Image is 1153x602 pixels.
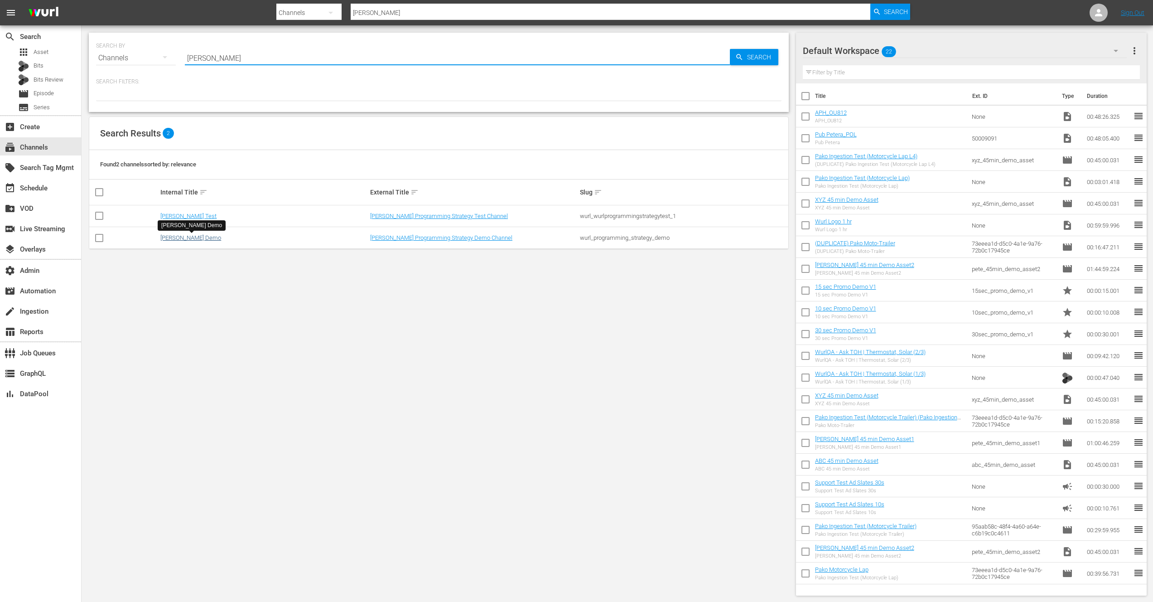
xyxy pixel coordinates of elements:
[803,38,1127,63] div: Default Workspace
[1083,367,1133,388] td: 00:00:47.040
[1129,40,1140,62] button: more_vert
[1133,459,1144,470] span: reorder
[1062,394,1073,405] span: Video
[1062,546,1073,557] span: Video
[968,171,1058,193] td: None
[968,106,1058,127] td: None
[815,131,857,138] a: Pub Petera_POL
[815,457,878,464] a: ABC 45 min Demo Asset
[968,149,1058,171] td: xyz_45min_demo_asset
[1133,328,1144,339] span: reorder
[815,379,926,385] div: WurlQA - Ask TOH | Thermostat, Solar (1/3)
[370,234,512,241] a: [PERSON_NAME] Programming Strategy Demo Channel
[1133,219,1144,230] span: reorder
[1062,133,1073,144] span: Video
[815,466,878,472] div: ABC 45 min Demo Asset
[5,162,15,173] span: Search Tag Mgmt
[370,187,577,198] div: External Title
[1083,236,1133,258] td: 00:16:47.211
[815,436,914,442] a: [PERSON_NAME] 45 min Demo Asset1
[968,280,1058,301] td: 15sec_promo_demo_v1
[815,218,852,225] a: Wurl Logo 1 hr
[5,183,15,194] span: Schedule
[968,519,1058,541] td: 95aab58c-48f4-4a60-a64e-c6b19c0c4611
[1133,415,1144,426] span: reorder
[18,88,29,99] span: Episode
[1133,198,1144,209] span: reorder
[815,283,876,290] a: 15 sec Promo Demo V1
[199,188,207,196] span: sort
[815,531,917,537] div: Pako Ingestion Test (Motorcycle Trailer)
[1083,388,1133,410] td: 00:45:00.031
[815,205,878,211] div: XYZ 45 min Demo Asset
[1083,149,1133,171] td: 00:45:00.031
[1062,307,1073,318] span: Promo
[815,262,914,268] a: [PERSON_NAME] 45 min Demo Asset2
[1062,373,1073,384] img: TV Bits
[1121,9,1144,16] a: Sign Out
[1133,437,1144,448] span: reorder
[1083,410,1133,432] td: 00:15:20.858
[967,83,1057,109] th: Ext. ID
[1062,155,1073,165] span: Episode
[815,305,876,312] a: 10 sec Promo Demo V1
[100,128,161,139] span: Search Results
[22,2,65,24] img: ans4CAIJ8jUAAAAAAAAAAAAAAAAAAAAAAAAgQb4GAAAAAAAAAAAAAAAAAAAAAAAAJMjXAAAAAAAAAAAAAAAAAAAAAAAAgAT5G...
[968,497,1058,519] td: None
[1133,111,1144,121] span: reorder
[968,432,1058,454] td: pete_45min_demo_asset1
[815,575,898,581] div: Pako Ingestion Test (Motorcycle Lap)
[5,368,15,379] span: GraphQL
[370,213,508,219] a: [PERSON_NAME] Programming Strategy Test Channel
[580,213,787,219] div: wurl_wurlprogrammingstrategytest_1
[815,444,914,450] div: [PERSON_NAME] 45 min Demo Asset1
[815,292,876,298] div: 15 sec Promo Demo V1
[5,31,15,42] span: Search
[968,193,1058,214] td: xyz_45min_demo_asset
[815,240,895,247] a: (DUPLICATE) Pako Moto-Trailer
[1133,176,1144,187] span: reorder
[5,223,15,234] span: Live Streaming
[1133,263,1144,274] span: reorder
[5,121,15,132] span: Create
[160,187,367,198] div: Internal Title
[815,370,926,377] a: WurlQA - Ask TOH | Thermostat, Solar (1/3)
[815,544,914,551] a: [PERSON_NAME] 45 min Demo Asset2
[815,161,936,167] div: (DUPLICATE) Pako Ingestion Test (Motorcycle Lap L4)
[34,103,50,112] span: Series
[5,203,15,214] span: VOD
[1062,524,1073,535] span: Episode
[1133,285,1144,296] span: reorder
[5,7,16,18] span: menu
[1133,568,1144,578] span: reorder
[1062,329,1073,340] span: Promo
[884,4,908,20] span: Search
[1062,350,1073,361] span: Episode
[968,541,1058,563] td: pete_45min_demo_asset2
[1083,432,1133,454] td: 01:00:46.259
[1133,372,1144,383] span: reorder
[1081,83,1136,109] th: Duration
[1062,263,1073,274] span: Episode
[1083,497,1133,519] td: 00:00:10.761
[815,175,910,181] a: Pako Ingestion Test (Motorcycle Lap)
[1083,519,1133,541] td: 00:29:59.955
[815,327,876,334] a: 30 sec Promo Demo V1
[743,49,778,65] span: Search
[5,286,15,296] span: Automation
[1083,476,1133,497] td: 00:00:30.000
[815,488,884,494] div: Support Test Ad Slates 30s
[1083,301,1133,323] td: 00:00:10.008
[1083,323,1133,345] td: 00:00:30.001
[410,188,419,196] span: sort
[815,392,878,399] a: XYZ 45 min Demo Asset
[815,479,884,486] a: Support Test Ad Slates 30s
[1083,171,1133,193] td: 00:03:01.418
[1083,563,1133,584] td: 00:39:56.731
[1133,546,1144,557] span: reorder
[968,454,1058,476] td: abc_45min_demo_asset
[18,47,29,58] span: Asset
[1062,437,1073,448] span: Episode
[160,213,217,219] a: [PERSON_NAME] Test
[815,553,914,559] div: [PERSON_NAME] 45 min Demo Asset2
